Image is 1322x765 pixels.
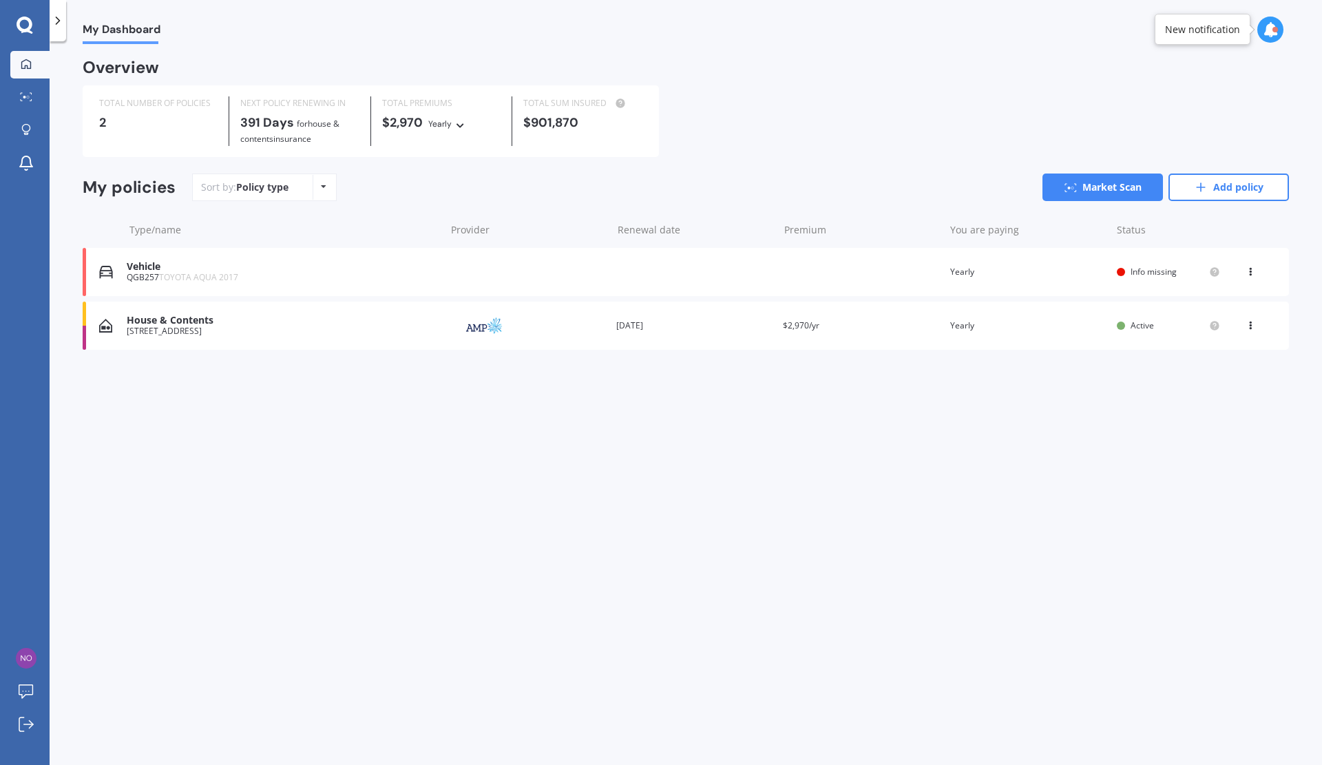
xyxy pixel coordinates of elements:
div: NEXT POLICY RENEWING IN [240,96,359,110]
div: Provider [451,223,607,237]
div: New notification [1165,23,1240,36]
div: Overview [83,61,159,74]
div: Premium [784,223,940,237]
img: Vehicle [99,265,113,279]
div: You are paying [950,223,1106,237]
div: House & Contents [127,315,439,326]
div: Policy type [236,180,288,194]
b: 391 Days [240,114,294,131]
div: Yearly [950,319,1106,333]
div: Sort by: [201,180,288,194]
div: Yearly [950,265,1106,279]
div: Vehicle [127,261,439,273]
div: $901,870 [523,116,642,129]
div: QGB257 [127,273,439,282]
div: Type/name [129,223,440,237]
div: Yearly [428,117,452,131]
div: TOTAL PREMIUMS [382,96,501,110]
div: $2,970 [382,116,501,131]
img: AMP [450,313,518,339]
span: Info missing [1131,266,1177,277]
img: House & Contents [99,319,112,333]
div: TOTAL SUM INSURED [523,96,642,110]
div: Status [1117,223,1220,237]
div: 2 [99,116,218,129]
div: My policies [83,178,176,198]
a: Market Scan [1042,174,1163,201]
div: [DATE] [616,319,772,333]
div: TOTAL NUMBER OF POLICIES [99,96,218,110]
span: My Dashboard [83,23,160,41]
span: Active [1131,319,1154,331]
a: Add policy [1168,174,1289,201]
img: ba2f8963dafc816237ade7b4657e5318 [16,648,36,669]
div: [STREET_ADDRESS] [127,326,439,336]
div: Renewal date [618,223,773,237]
span: $2,970/yr [783,319,819,331]
span: TOYOTA AQUA 2017 [159,271,238,283]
